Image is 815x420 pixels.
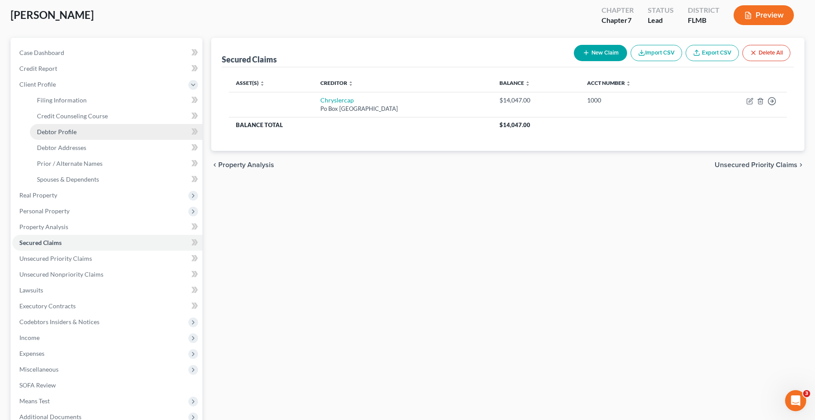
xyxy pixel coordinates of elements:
[499,121,530,128] span: $14,047.00
[626,81,631,86] i: unfold_more
[688,5,720,15] div: District
[19,286,43,294] span: Lawsuits
[587,96,687,105] div: 1000
[797,161,804,168] i: chevron_right
[19,49,64,56] span: Case Dashboard
[12,298,202,314] a: Executory Contracts
[715,161,804,168] button: Unsecured Priority Claims chevron_right
[30,108,202,124] a: Credit Counseling Course
[19,239,62,246] span: Secured Claims
[19,350,44,357] span: Expenses
[19,270,103,278] span: Unsecured Nonpriority Claims
[715,161,797,168] span: Unsecured Priority Claims
[12,282,202,298] a: Lawsuits
[631,45,682,61] button: Import CSV
[19,302,76,310] span: Executory Contracts
[19,223,68,230] span: Property Analysis
[211,161,274,168] button: chevron_left Property Analysis
[320,80,353,86] a: Creditor unfold_more
[19,65,57,72] span: Credit Report
[734,5,794,25] button: Preview
[602,15,634,26] div: Chapter
[19,191,57,199] span: Real Property
[222,54,277,65] div: Secured Claims
[12,377,202,393] a: SOFA Review
[19,381,56,389] span: SOFA Review
[37,144,86,151] span: Debtor Addresses
[587,80,631,86] a: Acct Number unfold_more
[37,96,87,104] span: Filing Information
[229,117,492,133] th: Balance Total
[688,15,720,26] div: FLMB
[12,267,202,282] a: Unsecured Nonpriority Claims
[686,45,739,61] a: Export CSV
[37,175,99,183] span: Spouses & Dependents
[11,8,94,21] span: [PERSON_NAME]
[12,235,202,251] a: Secured Claims
[320,105,485,113] div: Po Box [GEOGRAPHIC_DATA]
[236,80,265,86] a: Asset(s) unfold_more
[742,45,790,61] button: Delete All
[499,96,573,105] div: $14,047.00
[30,156,202,172] a: Prior / Alternate Names
[30,124,202,140] a: Debtor Profile
[19,207,70,215] span: Personal Property
[19,334,40,341] span: Income
[12,219,202,235] a: Property Analysis
[602,5,634,15] div: Chapter
[37,112,108,120] span: Credit Counseling Course
[574,45,627,61] button: New Claim
[648,5,674,15] div: Status
[803,390,810,397] span: 3
[320,96,354,104] a: Chryslercap
[30,172,202,187] a: Spouses & Dependents
[12,61,202,77] a: Credit Report
[12,251,202,267] a: Unsecured Priority Claims
[785,390,806,411] iframe: Intercom live chat
[30,140,202,156] a: Debtor Addresses
[19,365,59,373] span: Miscellaneous
[37,160,103,167] span: Prior / Alternate Names
[218,161,274,168] span: Property Analysis
[648,15,674,26] div: Lead
[260,81,265,86] i: unfold_more
[628,16,631,24] span: 7
[19,80,56,88] span: Client Profile
[211,161,218,168] i: chevron_left
[348,81,353,86] i: unfold_more
[12,45,202,61] a: Case Dashboard
[19,318,99,325] span: Codebtors Insiders & Notices
[19,397,50,405] span: Means Test
[19,255,92,262] span: Unsecured Priority Claims
[37,128,77,135] span: Debtor Profile
[499,80,530,86] a: Balance unfold_more
[525,81,530,86] i: unfold_more
[30,92,202,108] a: Filing Information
